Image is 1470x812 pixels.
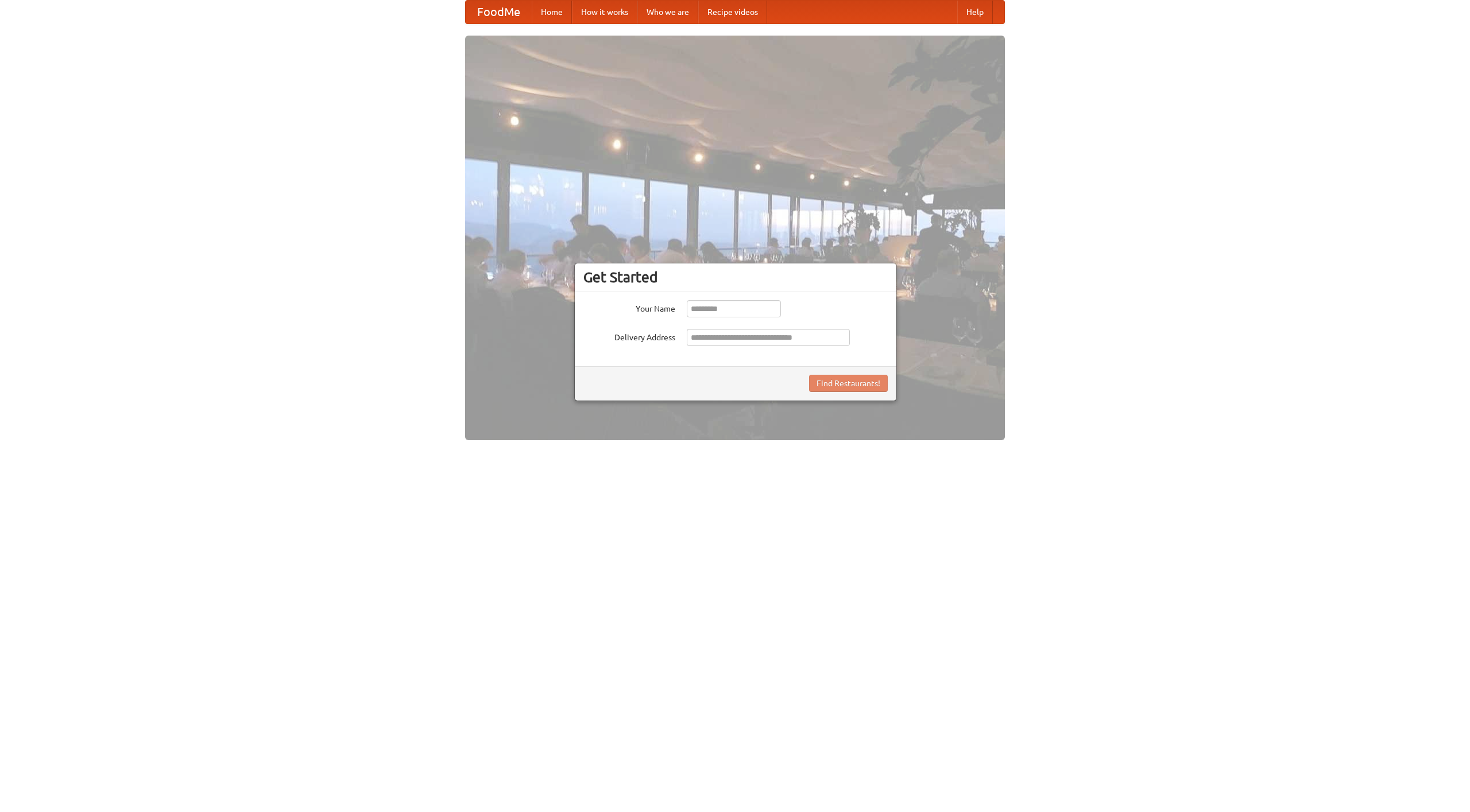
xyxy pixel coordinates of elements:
h3: Get Started [583,269,888,286]
button: Find Restaurants! [809,375,888,392]
a: How it works [572,1,637,24]
label: Delivery Address [583,329,675,343]
a: FoodMe [466,1,532,24]
a: Recipe videos [698,1,767,24]
a: Who we are [637,1,698,24]
label: Your Name [583,300,675,314]
a: Help [957,1,993,24]
a: Home [532,1,572,24]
